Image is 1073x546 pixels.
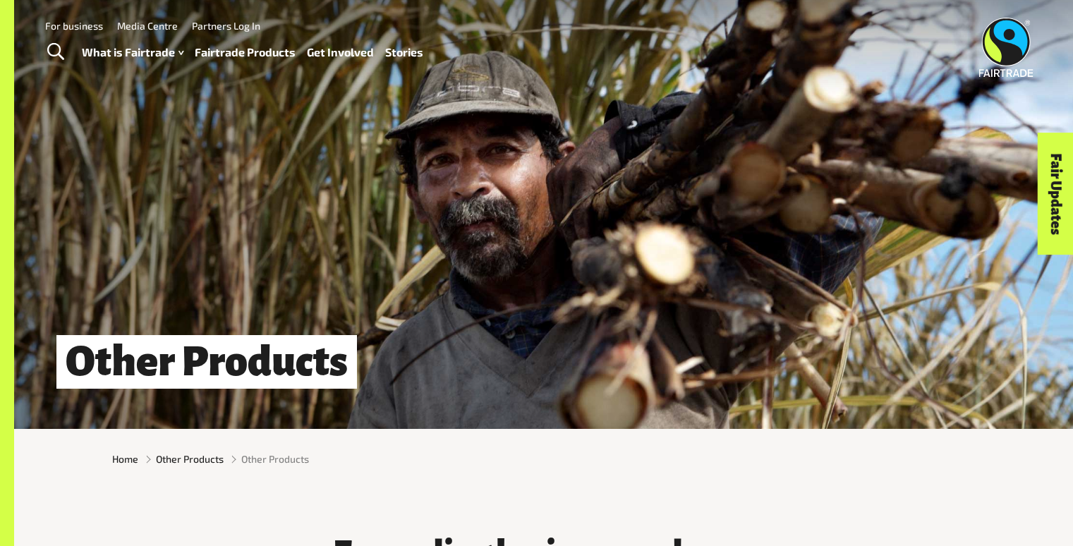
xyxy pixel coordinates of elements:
span: Other Products [241,451,309,466]
a: Media Centre [117,20,178,32]
a: Other Products [156,451,224,466]
a: Partners Log In [192,20,260,32]
a: What is Fairtrade [82,42,183,63]
a: Fairtrade Products [195,42,296,63]
img: Fairtrade Australia New Zealand logo [979,18,1033,77]
a: Stories [385,42,423,63]
h1: Other Products [56,335,357,389]
a: For business [45,20,103,32]
a: Toggle Search [38,35,73,70]
a: Home [112,451,138,466]
a: Get Involved [307,42,374,63]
